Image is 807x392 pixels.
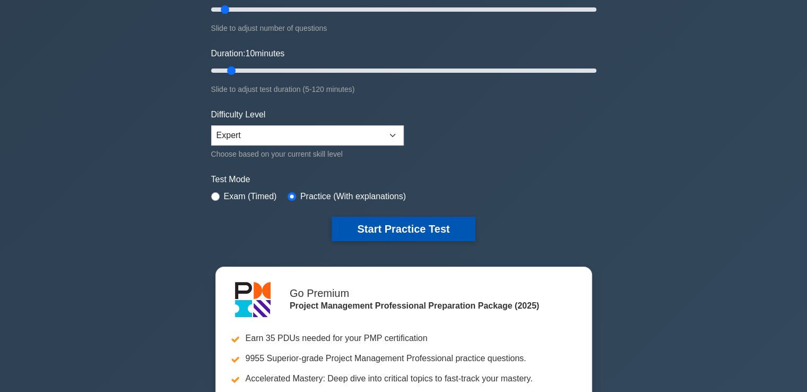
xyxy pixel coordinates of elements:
label: Duration: minutes [211,47,285,60]
label: Test Mode [211,173,596,186]
button: Start Practice Test [332,217,475,241]
div: Slide to adjust test duration (5-120 minutes) [211,83,596,96]
label: Practice (With explanations) [300,190,406,203]
div: Slide to adjust number of questions [211,22,596,35]
span: 10 [245,49,255,58]
label: Difficulty Level [211,108,266,121]
div: Choose based on your current skill level [211,148,404,160]
label: Exam (Timed) [224,190,277,203]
